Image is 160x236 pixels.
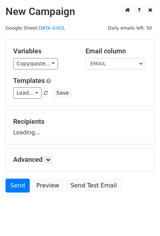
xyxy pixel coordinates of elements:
[66,179,121,193] a: Send Test Email
[6,179,30,193] a: Send
[13,77,45,84] a: Templates
[13,156,147,164] h5: Advanced
[105,25,154,31] a: Daily emails left: 50
[13,58,58,69] a: Copy/paste...
[39,25,65,31] a: DATA GVOL
[105,24,154,32] span: Daily emails left: 50
[6,25,65,31] small: Google Sheet:
[13,118,147,126] h5: Recipients
[32,179,64,193] a: Preview
[53,87,72,99] button: Save
[13,47,74,55] h5: Variables
[86,47,147,55] h5: Email column
[13,118,147,137] div: Loading...
[6,5,154,18] h2: New Campaign
[13,87,41,99] a: Load...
